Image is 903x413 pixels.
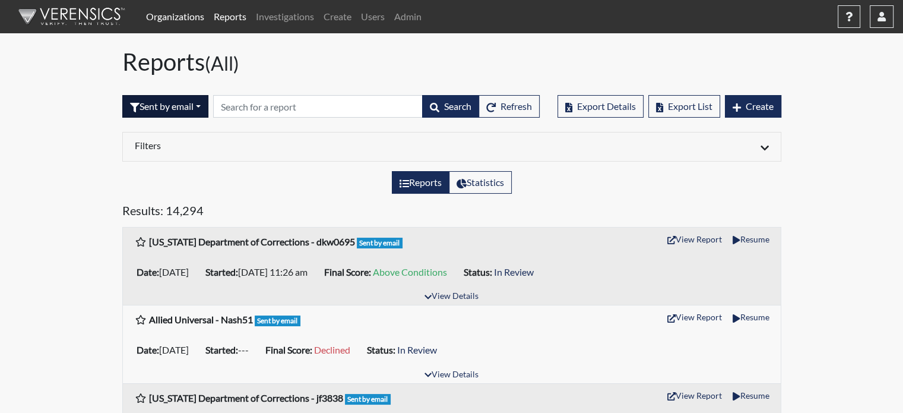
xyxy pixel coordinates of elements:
b: [US_STATE] Department of Corrections - dkw0695 [149,236,355,247]
span: In Review [494,266,534,278]
span: Export List [668,100,712,112]
button: Export Details [557,95,644,118]
a: Admin [389,5,426,29]
button: Refresh [479,95,540,118]
button: View Report [662,308,727,326]
div: Click to expand/collapse filters [126,140,778,154]
b: Status: [464,266,492,278]
span: Refresh [500,100,532,112]
b: Final Score: [324,266,371,278]
a: Users [356,5,389,29]
li: [DATE] 11:26 am [201,263,319,282]
span: Declined [314,344,350,355]
a: Investigations [251,5,319,29]
button: Sent by email [122,95,208,118]
b: Final Score: [265,344,312,355]
button: Search [422,95,479,118]
li: --- [201,341,261,360]
h5: Results: 14,294 [122,203,781,222]
b: Started: [205,266,238,278]
b: Date: [137,266,159,278]
button: Resume [727,386,774,405]
button: Resume [727,230,774,248]
button: View Report [662,230,727,248]
span: Search [444,100,471,112]
span: Create [746,100,774,112]
b: [US_STATE] Department of Corrections - jf3838 [149,392,343,403]
span: Sent by email [357,238,403,248]
b: Status: [367,344,395,355]
button: View Report [662,386,727,405]
h6: Filters [135,140,443,151]
span: Sent by email [255,316,301,326]
button: View Details [419,367,484,383]
small: (All) [205,52,239,75]
label: View statistics about completed interviews [449,171,512,194]
a: Reports [209,5,251,29]
button: Create [725,95,781,118]
div: Filter by interview status [122,95,208,118]
span: Export Details [577,100,636,112]
input: Search by Registration ID, Interview Number, or Investigation Name. [213,95,423,118]
button: View Details [419,289,484,305]
a: Create [319,5,356,29]
label: View the list of reports [392,171,449,194]
b: Started: [205,344,238,355]
button: Resume [727,308,774,326]
b: Date: [137,344,159,355]
h1: Reports [122,48,781,76]
button: Export List [648,95,720,118]
li: [DATE] [132,263,201,282]
span: In Review [397,344,437,355]
b: Allied Universal - Nash51 [149,314,253,325]
a: Organizations [141,5,209,29]
span: Sent by email [345,394,391,405]
span: Above Conditions [373,266,447,278]
li: [DATE] [132,341,201,360]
